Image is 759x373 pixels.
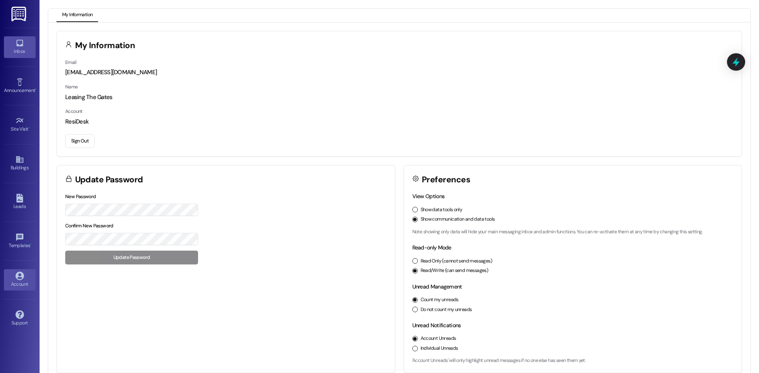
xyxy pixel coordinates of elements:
[412,357,734,364] p: 'Account Unreads' will only highlight unread messages if no one else has seen them yet.
[421,306,472,313] label: Do not count my unreads
[412,229,734,236] p: Note: showing only data will hide your main messaging inbox and admin functions. You can re-activ...
[421,345,458,352] label: Individual Unreads
[65,93,733,101] div: Leasing The Gates
[412,193,445,200] label: View Options
[65,84,78,90] label: Name
[65,193,96,200] label: New Password
[65,134,94,148] button: Sign Out
[4,308,36,329] a: Support
[65,118,733,126] div: ResiDesk
[65,223,113,229] label: Confirm New Password
[421,216,495,223] label: Show communication and data tools
[11,7,28,21] img: ResiDesk Logo
[422,176,470,184] h3: Preferences
[75,41,135,50] h3: My Information
[421,296,459,304] label: Count my unreads
[57,9,98,22] button: My Information
[35,86,36,92] span: •
[75,176,143,184] h3: Update Password
[4,153,36,174] a: Buildings
[4,191,36,213] a: Leads
[4,114,36,135] a: Site Visit •
[421,206,463,214] label: Show data tools only
[4,269,36,291] a: Account
[30,242,32,247] span: •
[4,36,36,58] a: Inbox
[4,231,36,252] a: Templates •
[421,267,489,274] label: Read/Write (can send messages)
[65,108,83,114] label: Account
[412,244,451,251] label: Read-only Mode
[65,59,76,66] label: Email
[421,335,456,342] label: Account Unreads
[65,68,733,77] div: [EMAIL_ADDRESS][DOMAIN_NAME]
[412,283,462,290] label: Unread Management
[421,258,492,265] label: Read Only (cannot send messages)
[28,125,30,131] span: •
[412,322,461,329] label: Unread Notifications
